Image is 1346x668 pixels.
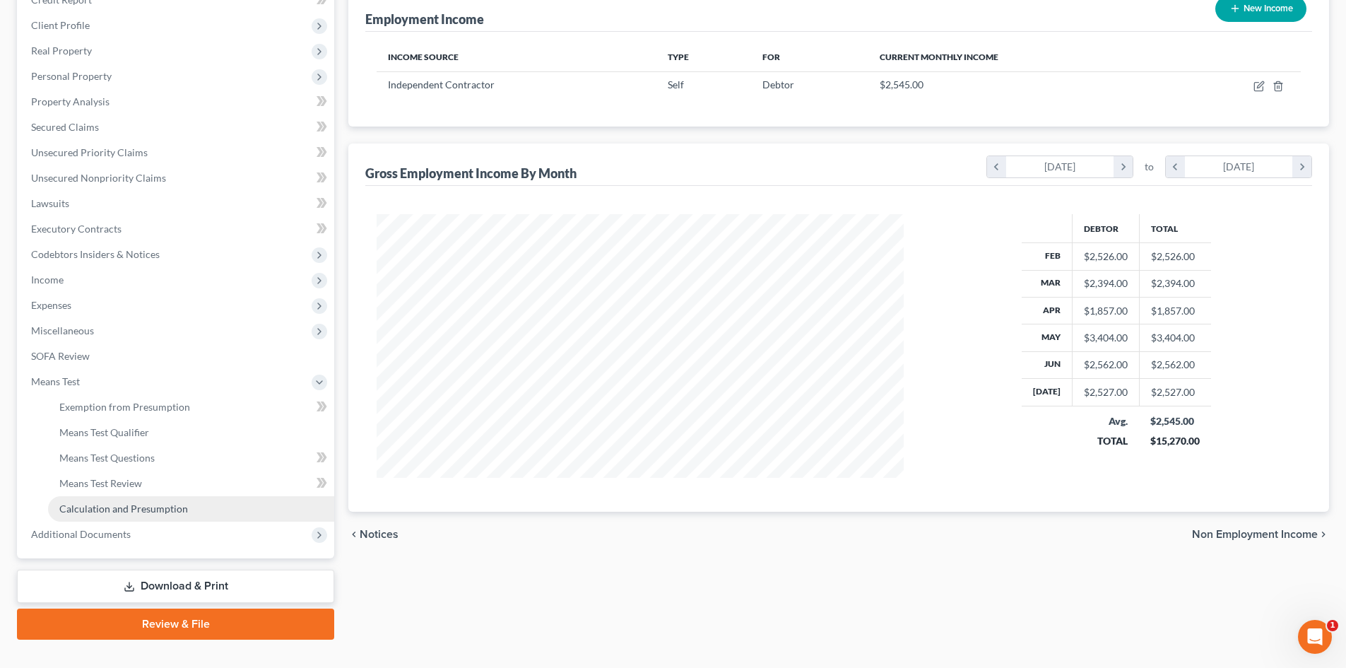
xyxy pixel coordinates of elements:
div: $2,527.00 [1084,385,1128,399]
th: Mar [1022,270,1073,297]
span: Client Profile [31,19,90,31]
a: Download & Print [17,570,334,603]
div: Employment Income [365,11,484,28]
th: May [1022,324,1073,351]
th: [DATE] [1022,379,1073,406]
i: chevron_left [987,156,1006,177]
a: Unsecured Nonpriority Claims [20,165,334,191]
a: Lawsuits [20,191,334,216]
div: $2,545.00 [1150,414,1200,428]
div: [DATE] [1006,156,1114,177]
a: Means Test Questions [48,445,334,471]
span: Lawsuits [31,197,69,209]
div: $1,857.00 [1084,304,1128,318]
span: Codebtors Insiders & Notices [31,248,160,260]
th: Debtor [1072,214,1139,242]
span: Unsecured Nonpriority Claims [31,172,166,184]
div: $3,404.00 [1084,331,1128,345]
i: chevron_right [1114,156,1133,177]
td: $2,562.00 [1139,351,1211,378]
span: Notices [360,529,399,540]
span: Type [668,52,689,62]
div: [DATE] [1185,156,1293,177]
td: $2,526.00 [1139,243,1211,270]
span: Unsecured Priority Claims [31,146,148,158]
a: Secured Claims [20,115,334,140]
div: TOTAL [1083,434,1128,448]
span: Expenses [31,299,71,311]
th: Apr [1022,297,1073,324]
span: Calculation and Presumption [59,503,188,515]
a: Calculation and Presumption [48,496,334,522]
span: $2,545.00 [880,78,923,90]
a: Means Test Qualifier [48,420,334,445]
a: Unsecured Priority Claims [20,140,334,165]
span: Debtor [762,78,794,90]
span: Means Test [31,375,80,387]
span: Secured Claims [31,121,99,133]
i: chevron_right [1318,529,1329,540]
button: chevron_left Notices [348,529,399,540]
span: Means Test Questions [59,452,155,464]
span: For [762,52,780,62]
span: Means Test Review [59,477,142,489]
span: Additional Documents [31,528,131,540]
td: $2,394.00 [1139,270,1211,297]
span: Miscellaneous [31,324,94,336]
span: Self [668,78,684,90]
span: Executory Contracts [31,223,122,235]
div: $15,270.00 [1150,434,1200,448]
span: SOFA Review [31,350,90,362]
th: Jun [1022,351,1073,378]
span: Exemption from Presumption [59,401,190,413]
div: Gross Employment Income By Month [365,165,577,182]
th: Feb [1022,243,1073,270]
div: Avg. [1083,414,1128,428]
span: Non Employment Income [1192,529,1318,540]
div: $2,562.00 [1084,358,1128,372]
a: Property Analysis [20,89,334,115]
span: Independent Contractor [388,78,495,90]
td: $1,857.00 [1139,297,1211,324]
a: Means Test Review [48,471,334,496]
a: Exemption from Presumption [48,394,334,420]
span: Income Source [388,52,459,62]
a: SOFA Review [20,344,334,369]
i: chevron_right [1292,156,1311,177]
a: Executory Contracts [20,216,334,242]
span: Personal Property [31,70,112,82]
i: chevron_left [348,529,360,540]
button: Non Employment Income chevron_right [1192,529,1329,540]
span: Income [31,274,64,286]
span: to [1145,160,1154,174]
span: Means Test Qualifier [59,426,149,438]
div: $2,526.00 [1084,250,1128,264]
iframe: Intercom live chat [1298,620,1332,654]
td: $3,404.00 [1139,324,1211,351]
a: Review & File [17,609,334,640]
span: 1 [1327,620,1338,631]
td: $2,527.00 [1139,379,1211,406]
span: Current Monthly Income [880,52,998,62]
div: $2,394.00 [1084,276,1128,291]
th: Total [1139,214,1211,242]
span: Real Property [31,45,92,57]
span: Property Analysis [31,95,110,107]
i: chevron_left [1166,156,1185,177]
